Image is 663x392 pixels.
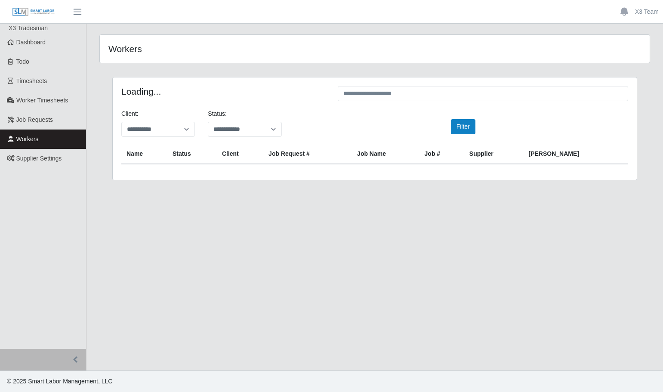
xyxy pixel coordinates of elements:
[7,378,112,385] span: © 2025 Smart Labor Management, LLC
[16,116,53,123] span: Job Requests
[16,136,39,142] span: Workers
[217,144,263,164] th: Client
[108,43,323,54] h4: Workers
[208,109,227,118] label: Status:
[16,58,29,65] span: Todo
[16,39,46,46] span: Dashboard
[9,25,48,31] span: X3 Tradesman
[121,86,325,97] h4: Loading...
[352,144,419,164] th: Job Name
[419,144,464,164] th: Job #
[263,144,352,164] th: Job Request #
[121,144,167,164] th: Name
[464,144,524,164] th: Supplier
[635,7,659,16] a: X3 Team
[12,7,55,17] img: SLM Logo
[16,97,68,104] span: Worker Timesheets
[524,144,629,164] th: [PERSON_NAME]
[121,109,139,118] label: Client:
[16,77,47,84] span: Timesheets
[167,144,217,164] th: Status
[451,119,475,134] button: Filter
[16,155,62,162] span: Supplier Settings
